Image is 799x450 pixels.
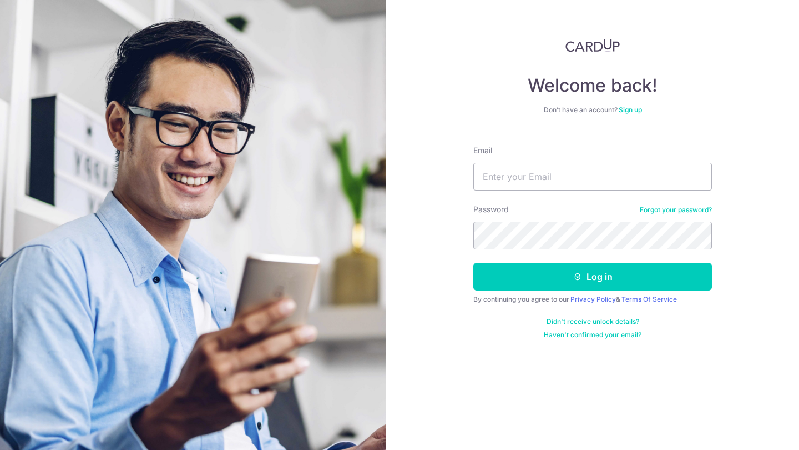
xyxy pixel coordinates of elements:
[570,295,616,303] a: Privacy Policy
[544,331,641,339] a: Haven't confirmed your email?
[619,106,642,114] a: Sign up
[621,295,677,303] a: Terms Of Service
[473,204,509,215] label: Password
[473,295,712,304] div: By continuing you agree to our &
[547,317,639,326] a: Didn't receive unlock details?
[473,145,492,156] label: Email
[565,39,620,52] img: CardUp Logo
[473,163,712,191] input: Enter your Email
[473,74,712,97] h4: Welcome back!
[473,263,712,291] button: Log in
[640,206,712,214] a: Forgot your password?
[473,106,712,114] div: Don’t have an account?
